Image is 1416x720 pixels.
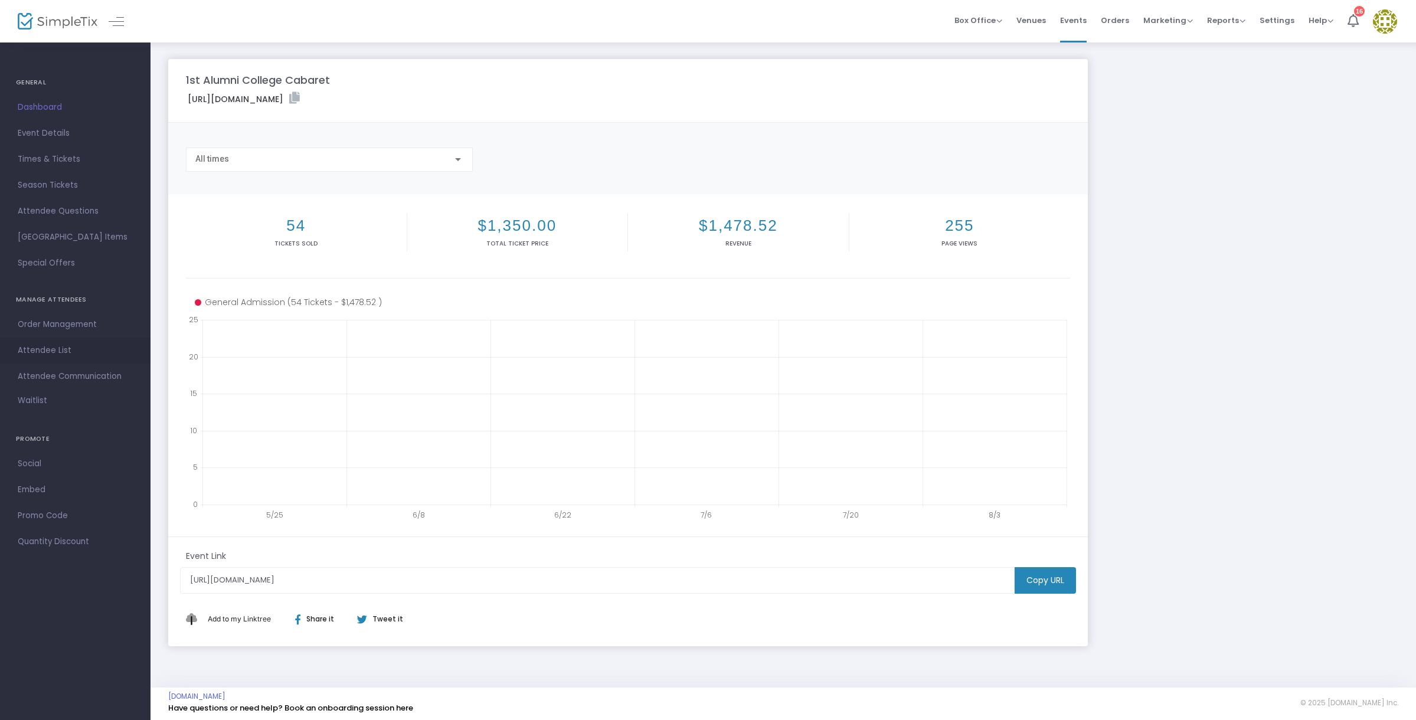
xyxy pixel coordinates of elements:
span: Settings [1260,5,1294,35]
m-panel-title: 1st Alumni College Cabaret [186,72,330,88]
span: Help [1309,15,1333,26]
p: Tickets sold [188,239,404,248]
text: 20 [189,351,198,361]
span: Times & Tickets [18,152,133,167]
span: Orders [1101,5,1129,35]
span: Event Details [18,126,133,141]
span: All times [195,154,229,163]
span: Attendee Questions [18,204,133,219]
div: Tweet it [345,614,409,624]
m-button: Copy URL [1015,567,1076,594]
span: Box Office [954,15,1002,26]
span: Embed [18,482,133,498]
button: Add This to My Linktree [205,605,274,633]
h2: 54 [188,217,404,235]
span: [GEOGRAPHIC_DATA] Items [18,230,133,245]
span: Waitlist [18,395,47,407]
span: © 2025 [DOMAIN_NAME] Inc. [1300,698,1398,708]
m-panel-subtitle: Event Link [186,550,226,562]
h4: GENERAL [16,71,135,94]
text: 5/25 [267,510,284,520]
span: Social [18,456,133,472]
p: Revenue [630,239,846,248]
span: Season Tickets [18,178,133,193]
span: Events [1060,5,1087,35]
span: Reports [1207,15,1245,26]
span: Attendee List [18,343,133,358]
h2: $1,478.52 [630,217,846,235]
text: 6/22 [555,510,572,520]
text: 25 [189,315,198,325]
h2: 255 [852,217,1068,235]
span: Marketing [1143,15,1193,26]
a: Have questions or need help? Book an onboarding session here [168,702,413,714]
p: Total Ticket Price [410,239,626,248]
text: 10 [190,425,197,435]
img: linktree [186,613,205,624]
span: Venues [1016,5,1046,35]
span: Order Management [18,317,133,332]
a: [DOMAIN_NAME] [168,692,225,701]
span: Promo Code [18,508,133,523]
h4: MANAGE ATTENDEES [16,288,135,312]
text: 7/20 [843,510,859,520]
h2: $1,350.00 [410,217,626,235]
text: 8/3 [989,510,1000,520]
h4: PROMOTE [16,427,135,451]
label: [URL][DOMAIN_NAME] [188,92,300,106]
span: Add to my Linktree [208,614,271,623]
span: Quantity Discount [18,534,133,549]
div: 16 [1354,6,1365,17]
text: 7/6 [701,510,712,520]
span: Attendee Communication [18,369,133,384]
span: Dashboard [18,100,133,115]
text: 15 [190,388,197,398]
span: Special Offers [18,256,133,271]
text: 0 [193,499,198,509]
text: 6/8 [413,510,425,520]
text: 5 [193,462,198,472]
div: Share it [283,614,357,624]
p: Page Views [852,239,1068,248]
